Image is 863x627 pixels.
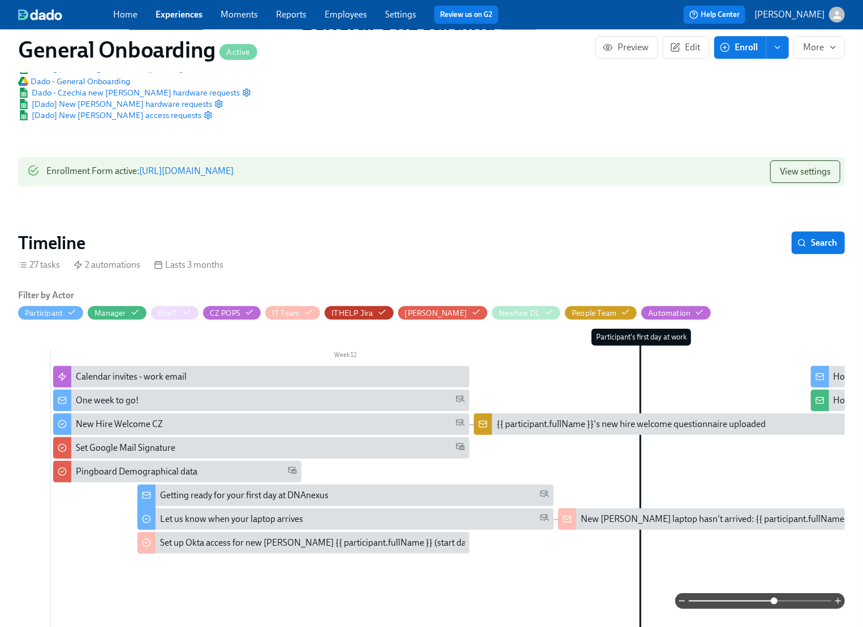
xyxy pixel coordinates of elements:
div: Set up Okta access for new [PERSON_NAME] {{ participant.fullName }} (start date {{ participant.st... [137,532,469,554]
a: Google DriveDado - General Onboarding [18,76,130,87]
div: Pingboard Demographical data [76,465,197,478]
div: Set Google Mail Signature [53,437,469,459]
div: Let us know when your laptop arrives [137,508,554,530]
button: Help Center [684,6,745,24]
div: Hide People Team [572,308,616,319]
button: BoxIT [151,306,199,320]
button: Search [792,232,845,254]
a: Home [113,9,137,20]
button: CZ POPS [203,306,261,320]
button: View settings [770,160,840,183]
button: People Team [565,306,637,320]
div: Calendar invites - work email [76,371,187,383]
div: New Hire Welcome CZ [53,413,469,435]
div: Getting ready for your first day at DNAnexus [137,485,554,506]
button: Enroll [714,36,766,59]
div: Hide Participant [25,308,63,319]
button: Newhire DL [492,306,560,320]
button: ITHELP Jira [325,306,393,320]
img: dado [18,9,62,20]
div: {{ participant.fullName }}'s new hire welcome questionnaire uploaded [497,418,766,430]
a: Review us on G2 [440,9,493,20]
button: Participant [18,306,83,320]
h6: Filter by Actor [18,289,74,302]
div: New Hire Welcome CZ [76,418,163,430]
div: 2 automations [74,259,140,271]
span: Personal Email [456,394,465,407]
span: Personal Email [456,418,465,431]
h2: Timeline [18,232,85,254]
div: One week to go! [53,390,469,411]
img: Google Sheet [18,99,29,109]
div: 27 tasks [18,259,60,271]
div: Set up Okta access for new [PERSON_NAME] {{ participant.fullName }} (start date {{ participant.st... [160,537,634,549]
button: More [793,36,845,59]
a: Moments [221,9,258,20]
span: Edit [672,42,700,53]
span: Enroll [722,42,758,53]
div: Hide CZ POPS [210,308,240,319]
span: More [803,42,835,53]
div: Hide Josh [405,308,468,319]
span: Search [800,237,837,249]
div: Pingboard Demographical data [53,461,301,482]
div: Set Google Mail Signature [76,442,175,454]
img: Google Drive [18,77,28,86]
div: Hide BoxIT [158,308,178,319]
a: Settings [385,9,416,20]
div: Week 12 [51,349,640,364]
div: Hide IT Team [272,308,300,319]
p: [PERSON_NAME] [754,8,825,21]
h1: General Onboarding [18,36,257,63]
span: [Dado] New [PERSON_NAME] hardware requests [18,98,212,110]
div: Hide Newhire DL [499,308,540,319]
button: Preview [596,36,658,59]
span: Work Email [288,465,297,478]
img: Google Sheet [18,88,29,98]
a: [URL][DOMAIN_NAME] [139,166,234,176]
div: Hide Automation [648,308,691,319]
span: Dado - Czechia new [PERSON_NAME] hardware requests [18,87,240,98]
span: Work Email [456,442,465,455]
button: Manager [88,306,146,320]
div: Hide ITHELP Jira [331,308,373,319]
button: enroll [766,36,789,59]
button: IT Team [265,306,320,320]
span: Preview [605,42,649,53]
div: Enrollment Form active : [46,160,234,183]
img: Google Sheet [18,110,29,120]
a: Employees [325,9,367,20]
a: Experiences [156,9,202,20]
button: [PERSON_NAME] [398,306,488,320]
span: Help Center [689,9,740,20]
div: Participant's first day at work [592,329,691,346]
div: Lasts 3 months [154,259,223,271]
div: Let us know when your laptop arrives [160,513,303,525]
span: Personal Email [540,489,549,502]
a: Google Sheet[Dado] New [PERSON_NAME] hardware requests [18,98,212,110]
button: Edit [663,36,710,59]
div: One week to go! [76,394,139,407]
span: Dado - General Onboarding [18,76,130,87]
span: Active [219,48,257,56]
a: dado [18,9,113,20]
div: Hide Manager [94,308,126,319]
button: Review us on G2 [434,6,498,24]
a: Reports [276,9,307,20]
span: Personal Email [540,513,549,526]
div: Getting ready for your first day at DNAnexus [160,489,329,502]
div: Calendar invites - work email [53,366,469,387]
span: [Dado] New [PERSON_NAME] access requests [18,110,201,121]
button: Automation [641,306,711,320]
a: Google Sheet[Dado] New [PERSON_NAME] access requests [18,110,201,121]
a: Google SheetDado - Czechia new [PERSON_NAME] hardware requests [18,87,240,98]
button: [PERSON_NAME] [754,7,845,23]
span: View settings [780,166,831,177]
